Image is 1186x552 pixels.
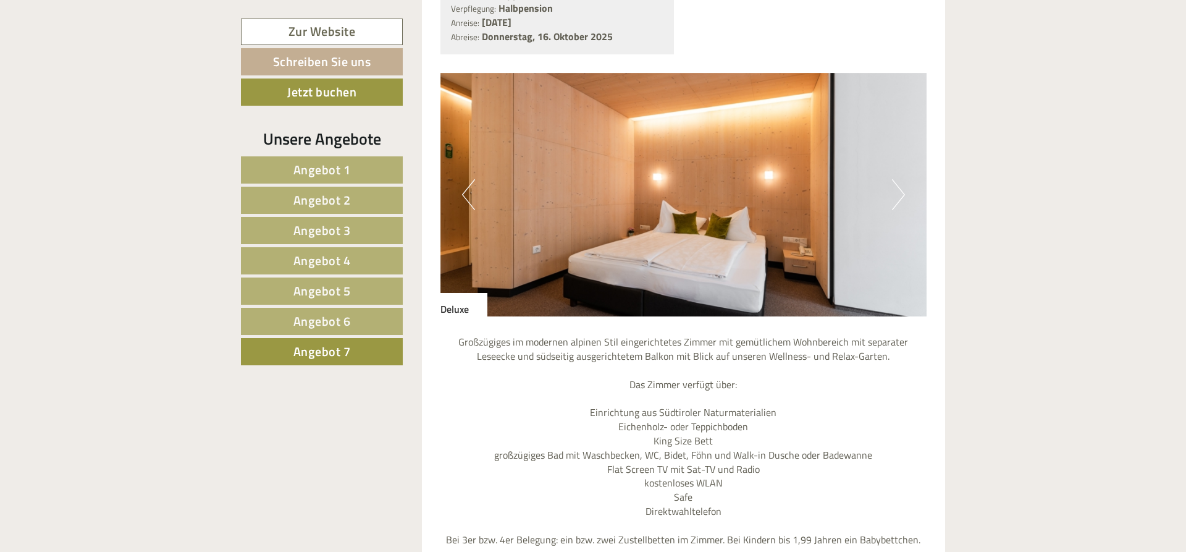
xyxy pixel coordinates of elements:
button: Previous [462,179,475,210]
a: Zur Website [241,19,403,45]
small: 09:54 [19,60,191,69]
div: [GEOGRAPHIC_DATA] [19,36,191,46]
div: [DATE] [222,9,265,30]
span: Angebot 1 [293,160,351,179]
div: Guten Tag, wie können wir Ihnen helfen? [9,33,197,71]
span: Angebot 2 [293,190,351,210]
b: [DATE] [482,15,511,30]
small: Verpflegung: [451,2,496,15]
span: Angebot 6 [293,312,351,331]
a: Jetzt buchen [241,79,403,106]
span: Angebot 5 [293,281,351,300]
div: Deluxe [440,293,487,316]
small: Abreise: [451,31,479,43]
button: Next [892,179,905,210]
span: Angebot 4 [293,251,351,270]
span: Angebot 7 [293,342,351,361]
b: Donnerstag, 16. Oktober 2025 [482,29,613,44]
span: Angebot 3 [293,221,351,240]
img: image [440,73,927,316]
a: Schreiben Sie uns [241,48,403,75]
small: Anreise: [451,17,479,29]
div: Unsere Angebote [241,127,403,150]
b: Halbpension [498,1,553,15]
button: Senden [407,320,487,347]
